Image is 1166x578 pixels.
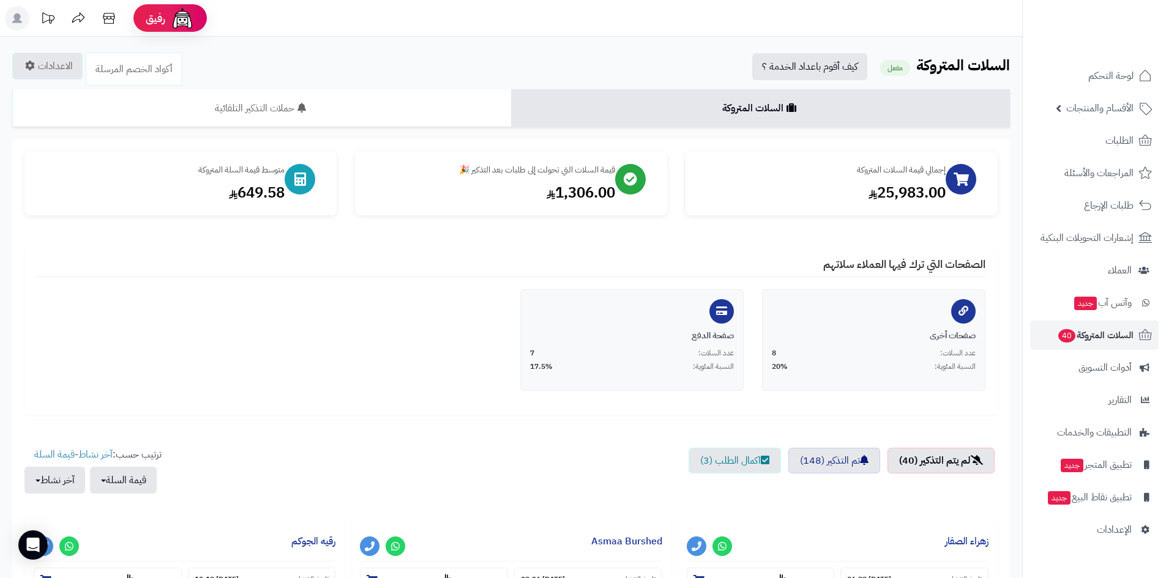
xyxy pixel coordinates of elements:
[591,534,662,549] a: Asmaa Burshed
[1047,489,1132,506] span: تطبيق نقاط البيع
[367,182,615,203] div: 1,306.00
[78,447,113,462] a: آخر نشاط
[945,534,988,549] a: زهراء الصفار
[37,164,285,176] div: متوسط قيمة السلة المتروكة
[1074,297,1097,310] span: جديد
[1030,223,1159,253] a: إشعارات التحويلات البنكية
[1108,391,1132,409] span: التقارير
[752,53,867,80] a: كيف أقوم باعداد الخدمة ؟
[32,6,63,34] a: تحديثات المنصة
[1066,100,1134,117] span: الأقسام والمنتجات
[1061,459,1083,472] span: جديد
[1030,191,1159,220] a: طلبات الإرجاع
[1030,483,1159,512] a: تطبيق نقاط البيعجديد
[1097,521,1132,538] span: الإعدادات
[1030,385,1159,415] a: التقارير
[291,534,335,549] a: رقيه الجوكم
[1064,165,1134,182] span: المراجعات والأسئلة
[1108,262,1132,279] span: العملاء
[1088,67,1134,84] span: لوحة التحكم
[90,467,157,494] button: قيمة السلة
[772,348,776,358] span: 8
[888,448,995,473] a: لم يتم التذكير (40)
[1105,132,1134,149] span: الطلبات
[1058,329,1075,343] span: 40
[511,89,1010,127] a: السلات المتروكة
[1030,353,1159,382] a: أدوات التسويق
[940,348,976,358] span: عدد السلات:
[698,164,946,176] div: إجمالي قيمة السلات المتروكة
[367,164,615,176] div: قيمة السلات التي تحولت إلى طلبات بعد التذكير 🎉
[1041,229,1134,246] span: إشعارات التحويلات البنكية
[1030,256,1159,285] a: العملاء
[12,89,511,127] a: حملات التذكير التلقائية
[772,330,976,342] div: صفحات أخرى
[530,330,734,342] div: صفحة الدفع
[935,361,976,372] span: النسبة المئوية:
[1030,450,1159,480] a: تطبيق المتجرجديد
[34,447,75,462] a: قيمة السلة
[12,53,83,80] a: الاعدادات
[86,53,182,86] a: أكواد الخصم المرسلة
[1078,359,1132,376] span: أدوات التسويق
[693,361,734,372] span: النسبة المئوية:
[1057,424,1132,441] span: التطبيقات والخدمات
[24,467,85,494] button: آخر نشاط
[530,361,553,372] span: 17.5%
[37,258,985,277] h4: الصفحات التي ترك فيها العملاء سلاتهم
[880,60,910,76] small: مفعل
[24,448,162,494] ul: ترتيب حسب: -
[1057,327,1134,344] span: السلات المتروكة
[18,530,48,560] div: Open Intercom Messenger
[689,448,781,473] a: اكمال الطلب (3)
[530,348,534,358] span: 7
[1073,294,1132,311] span: وآتس آب
[788,448,880,473] a: تم التذكير (148)
[1048,491,1071,505] span: جديد
[1084,197,1134,214] span: طلبات الإرجاع
[916,54,1010,76] b: السلات المتروكة
[1030,418,1159,447] a: التطبيقات والخدمات
[1030,320,1159,350] a: السلات المتروكة40
[1030,158,1159,188] a: المراجعات والأسئلة
[1030,288,1159,317] a: وآتس آبجديد
[698,182,946,203] div: 25,983.00
[37,182,285,203] div: 649.58
[772,361,788,372] span: 20%
[170,6,195,31] img: ai-face.png
[698,348,734,358] span: عدد السلات:
[1030,61,1159,91] a: لوحة التحكم
[1083,30,1154,56] img: logo-2.png
[146,11,165,26] span: رفيق
[1059,456,1132,473] span: تطبيق المتجر
[1030,126,1159,155] a: الطلبات
[1030,515,1159,544] a: الإعدادات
